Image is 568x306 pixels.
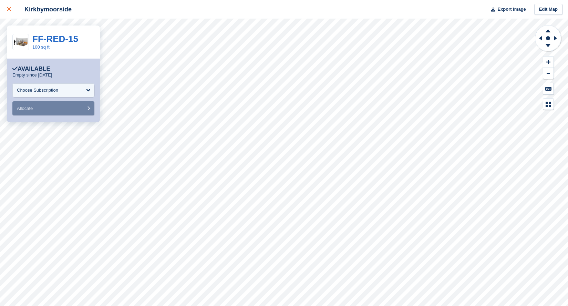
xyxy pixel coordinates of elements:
button: Zoom Out [543,68,554,79]
p: Empty since [DATE] [12,72,52,78]
span: Export Image [497,6,526,13]
button: Map Legend [543,99,554,110]
div: Choose Subscription [17,87,58,94]
button: Keyboard Shortcuts [543,83,554,94]
a: Edit Map [534,4,562,15]
div: Available [12,65,50,72]
button: Export Image [487,4,526,15]
div: Kirkbymoorside [18,5,72,13]
a: FF-RED-15 [32,34,78,44]
img: 100-sqft-unit.jpg [13,36,29,48]
button: Zoom In [543,57,554,68]
a: 100 sq ft [32,44,50,50]
span: Allocate [17,106,33,111]
button: Allocate [12,101,94,115]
